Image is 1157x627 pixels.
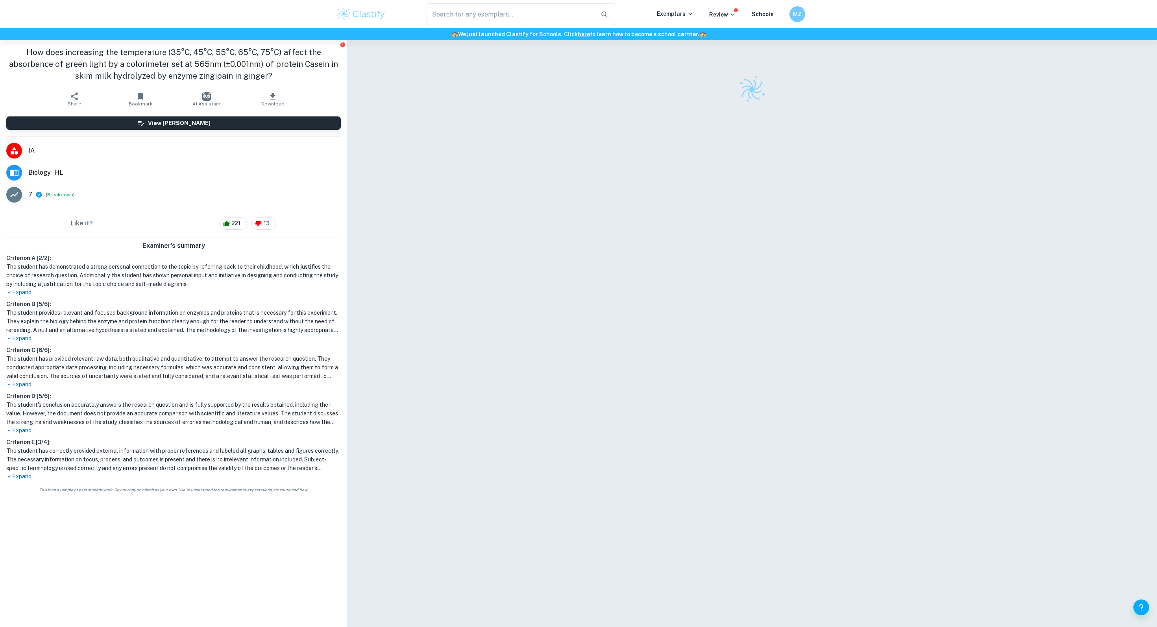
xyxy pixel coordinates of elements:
[46,191,75,199] span: ( )
[6,334,341,343] p: Expand
[340,42,346,48] button: Report issue
[107,88,174,110] button: Bookmark
[699,31,706,37] span: 🏫
[251,217,276,230] div: 13
[28,168,341,177] span: Biology - HL
[793,10,802,18] h6: MZ
[6,346,341,354] h6: Criterion C [ 6 / 6 ]:
[174,88,240,110] button: AI Assistant
[578,31,590,37] a: here
[6,308,341,334] h1: The student provides relevant and focused background information on enzymes and proteins that is ...
[148,119,211,127] h6: View [PERSON_NAME]
[6,288,341,297] p: Expand
[734,71,770,107] img: Clastify logo
[2,30,1155,39] h6: We just launched Clastify for Schools. Click to learn how to become a school partner.
[41,88,107,110] button: Share
[6,46,341,82] h1: How does increasing the temperature (35°C, 45°C, 55°C, 65°C, 75°C) affect the absorbance of green...
[6,438,341,446] h6: Criterion E [ 3 / 4 ]:
[47,191,73,198] button: Breakdown
[6,446,341,472] h1: The student has correctly provided external information with proper references and labeled all gr...
[6,400,341,426] h1: The student's conclusion accurately answers the research question and is fully supported by the r...
[71,219,93,228] h6: Like it?
[6,380,341,389] p: Expand
[240,88,306,110] button: Download
[709,10,736,19] p: Review
[261,101,285,107] span: Download
[6,472,341,481] p: Expand
[28,146,341,155] span: IA
[202,92,211,101] img: AI Assistant
[6,262,341,288] h1: The student has demonstrated a strong personal connection to the topic by referring back to their...
[28,190,32,199] p: 7
[6,254,341,262] h6: Criterion A [ 2 / 2 ]:
[789,6,805,22] button: MZ
[3,241,344,251] h6: Examiner's summary
[227,219,245,227] span: 221
[259,219,274,227] span: 13
[6,426,341,435] p: Expand
[68,101,81,107] span: Share
[3,487,344,493] span: This is an example of past student work. Do not copy or submit as your own. Use to understand the...
[657,9,693,18] p: Exemplars
[336,6,386,22] img: Clastify logo
[1133,599,1149,615] button: Help and Feedback
[752,11,774,17] a: Schools
[6,116,341,130] button: View [PERSON_NAME]
[451,31,458,37] span: 🏫
[6,300,341,308] h6: Criterion B [ 5 / 6 ]:
[6,354,341,380] h1: The student has provided relevant raw data, both qualitative and quantitative, to attempt to answ...
[6,392,341,400] h6: Criterion D [ 5 / 6 ]:
[129,101,153,107] span: Bookmark
[192,101,221,107] span: AI Assistant
[427,3,594,25] input: Search for any exemplars...
[219,217,247,230] div: 221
